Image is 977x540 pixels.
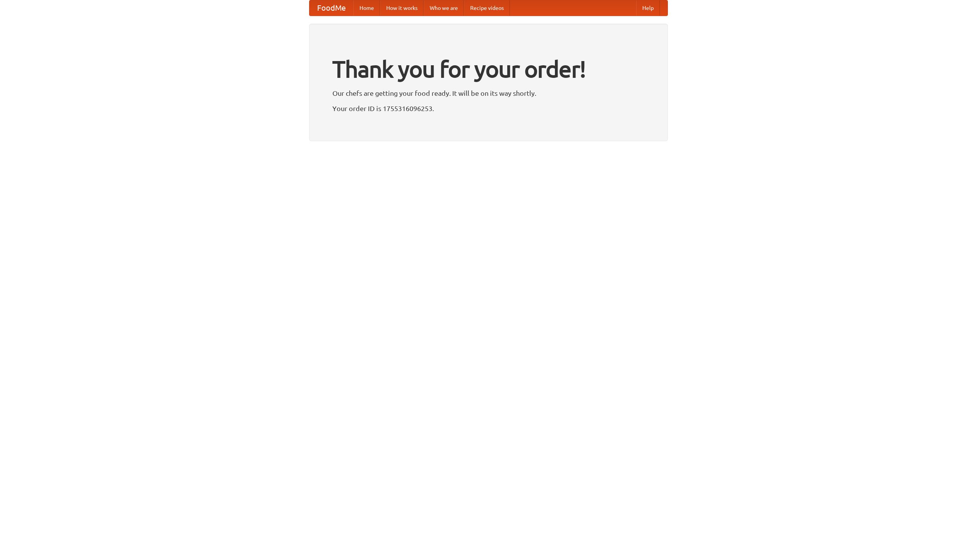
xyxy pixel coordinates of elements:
a: How it works [380,0,424,16]
h1: Thank you for your order! [332,51,645,87]
a: Recipe videos [464,0,510,16]
a: Who we are [424,0,464,16]
a: Home [353,0,380,16]
p: Your order ID is 1755316096253. [332,103,645,114]
a: FoodMe [310,0,353,16]
a: Help [636,0,660,16]
p: Our chefs are getting your food ready. It will be on its way shortly. [332,87,645,99]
